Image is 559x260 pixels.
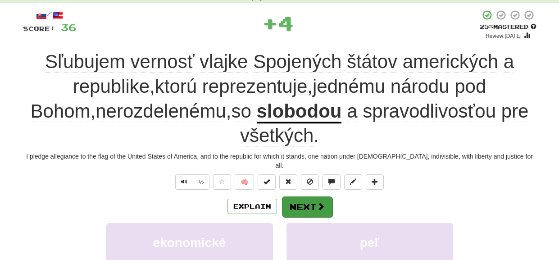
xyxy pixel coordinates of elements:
[23,25,55,32] span: Score:
[193,174,210,190] button: ½
[366,174,384,190] button: Add to collection (alt+a)
[31,100,91,122] span: Bohom
[240,125,314,146] span: všetkých
[173,174,210,190] div: Text-to-speech controls
[347,51,397,73] span: štátov
[486,33,522,39] small: Review: [DATE]
[155,76,197,97] span: ktorú
[31,51,514,121] span: , , , ,
[23,152,536,170] div: I pledge allegiance to the flag of the United States of America, and to the republic for which it...
[323,174,341,190] button: Discuss sentence (alt+u)
[501,100,529,122] span: pre
[231,100,251,122] span: so
[301,174,319,190] button: Ignore sentence (alt+i)
[257,100,342,123] u: slobodou
[202,76,307,97] span: reprezentuje
[262,9,278,36] span: +
[23,9,76,21] div: /
[363,100,496,122] span: spravodlivosťou
[240,100,529,147] span: .
[200,51,248,73] span: vlajke
[45,51,125,73] span: Sľubujem
[480,23,536,31] div: Mastered
[153,236,226,250] span: ekonomické
[73,76,150,97] span: republike
[347,100,357,122] span: a
[95,100,226,122] span: nerozdelenému
[282,196,332,217] button: Next
[61,22,76,33] span: 36
[313,76,385,97] span: jednému
[175,174,193,190] button: Play sentence audio (ctl+space)
[391,76,450,97] span: národu
[504,51,514,73] span: a
[258,174,276,190] button: Set this sentence to 100% Mastered (alt+m)
[213,174,231,190] button: Favorite sentence (alt+f)
[235,174,254,190] button: 🧠
[278,12,294,34] span: 4
[360,236,379,250] span: peľ
[253,51,341,73] span: Spojených
[454,76,486,97] span: pod
[403,51,498,73] span: amerických
[227,199,277,214] button: Explain
[131,51,195,73] span: vernosť
[279,174,297,190] button: Reset to 0% Mastered (alt+r)
[344,174,362,190] button: Edit sentence (alt+d)
[480,23,493,30] span: 25 %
